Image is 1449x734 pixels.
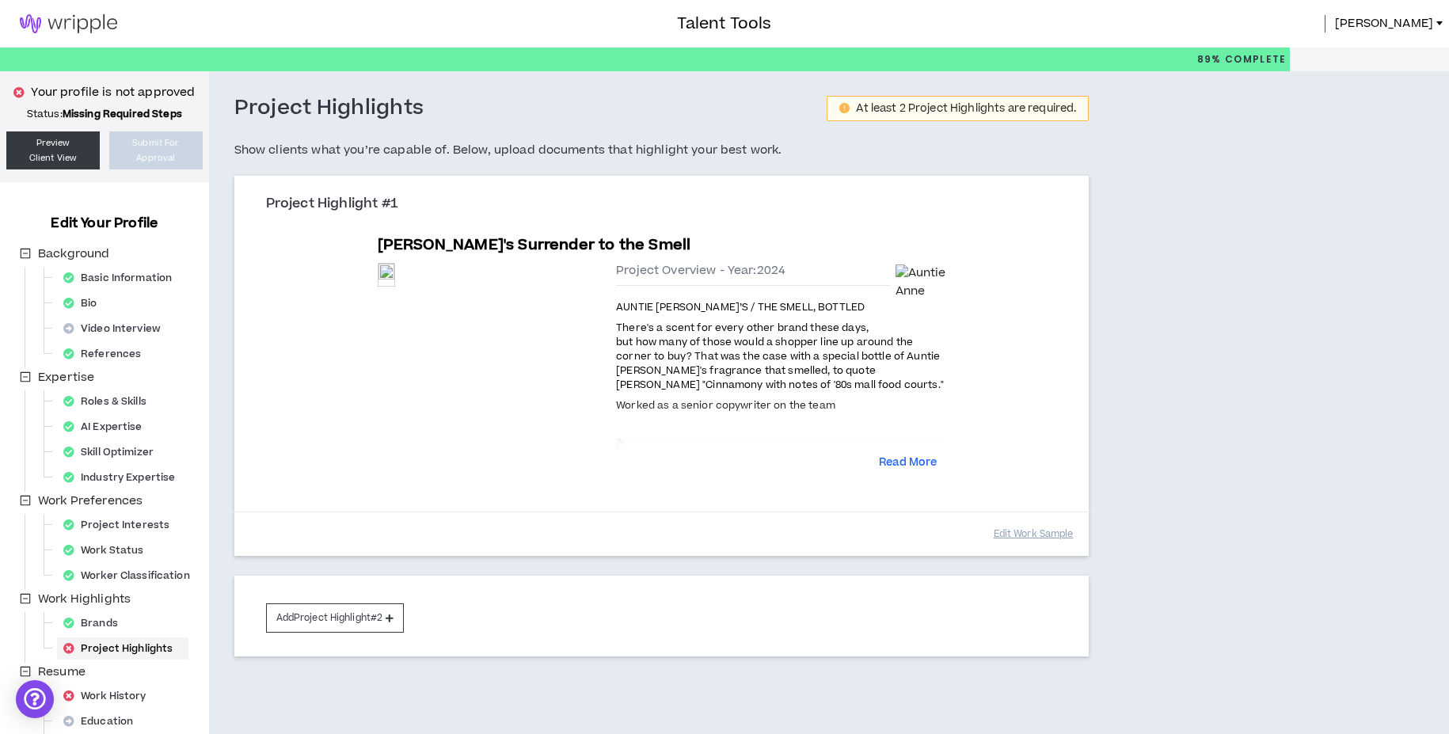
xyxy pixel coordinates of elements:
strong: Missing Required Steps [63,107,182,121]
h5: Show clients what you’re capable of. Below, upload documents that highlight your best work. [234,141,1090,160]
span: AUNTIE [PERSON_NAME]’S / THE SMELL, BOTTLED [616,300,865,314]
div: Skill Optimizer [57,441,169,463]
span: [PERSON_NAME] [1335,15,1433,32]
span: There's a scent for every other brand these days, but how many of those would a shopper line up a... [616,321,944,392]
div: Roles & Skills [57,390,162,413]
div: AI Expertise [57,416,158,438]
h3: Talent Tools [677,12,771,36]
span: minus-square [20,371,31,382]
span: Work Preferences [35,492,146,511]
span: minus-square [20,495,31,506]
div: Video Interview [57,318,177,340]
div: Worker Classification [57,565,206,587]
button: Edit Work Sample [994,520,1074,548]
img: Auntie Anne [896,264,946,300]
div: Project Interests [57,514,185,536]
div: Work History [57,685,162,707]
div: Project Highlights [57,637,188,660]
h3: Edit Your Profile [44,214,164,233]
h3: Project Highlights [234,95,424,122]
div: Brands [57,612,134,634]
span: Resume [35,663,89,682]
div: Bio [57,292,113,314]
button: Read More [879,455,937,471]
span: Complete [1222,52,1287,67]
span: Expertise [38,369,94,386]
span: Work Highlights [38,591,131,607]
div: Education [57,710,149,732]
span: minus-square [20,593,31,604]
span: Background [38,245,109,262]
div: Basic Information [57,267,188,289]
span: Resume [38,664,86,680]
div: Industry Expertise [57,466,191,489]
p: Your profile is not approved [31,84,195,101]
button: AddProject Highlight#2 [266,603,405,633]
a: PreviewClient View [6,131,100,169]
div: Open Intercom Messenger [16,680,54,718]
div: Work Status [57,539,159,561]
span: Background [35,245,112,264]
span: Work Highlights [35,590,134,609]
h5: [PERSON_NAME]'s Surrender to the Smell [378,234,691,257]
span: minus-square [20,666,31,677]
span: minus-square [20,248,31,259]
div: At least 2 Project Highlights are required. [856,103,1076,114]
span: Expertise [35,368,97,387]
p: 89% [1197,48,1287,71]
h3: Project Highlight #1 [266,196,1070,213]
span: Work Preferences [38,493,143,509]
p: Status: [6,108,203,120]
div: References [57,343,157,365]
span: exclamation-circle [839,103,850,113]
button: Submit ForApproval [109,131,203,169]
span: Project Overview - Year: 2024 [616,263,785,279]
